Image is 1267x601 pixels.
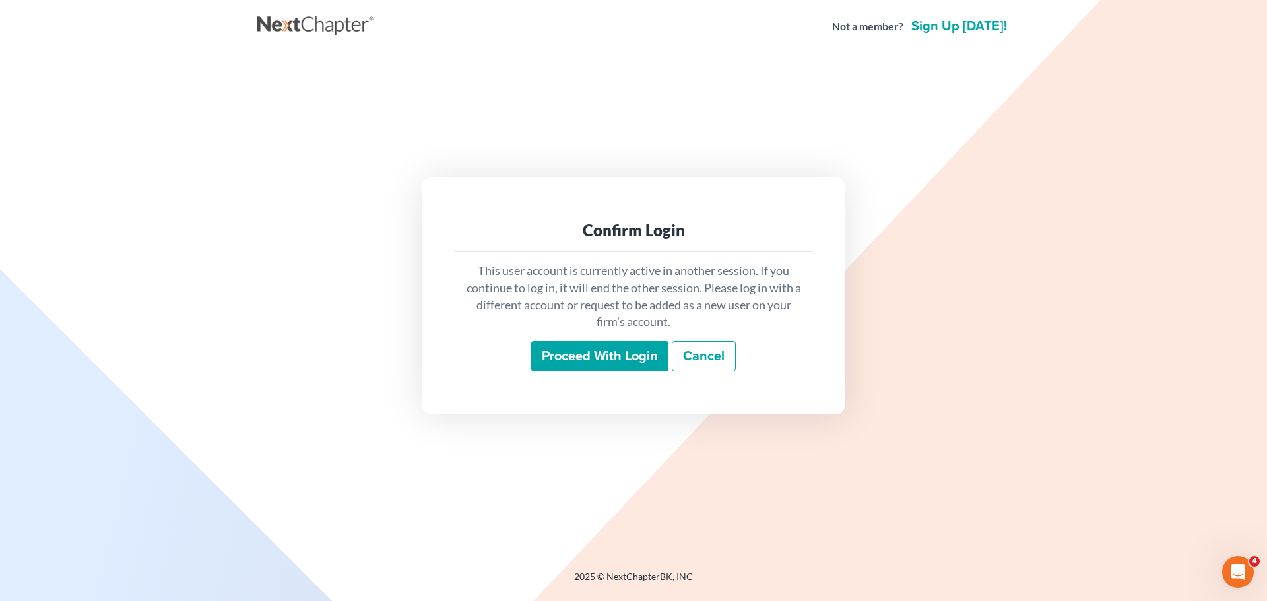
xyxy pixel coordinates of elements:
[832,19,903,34] strong: Not a member?
[465,220,802,241] div: Confirm Login
[531,341,668,371] input: Proceed with login
[257,570,1010,594] div: 2025 © NextChapterBK, INC
[1222,556,1254,588] iframe: Intercom live chat
[465,263,802,331] p: This user account is currently active in another session. If you continue to log in, it will end ...
[909,20,1010,33] a: Sign up [DATE]!
[1249,556,1260,567] span: 4
[672,341,736,371] a: Cancel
